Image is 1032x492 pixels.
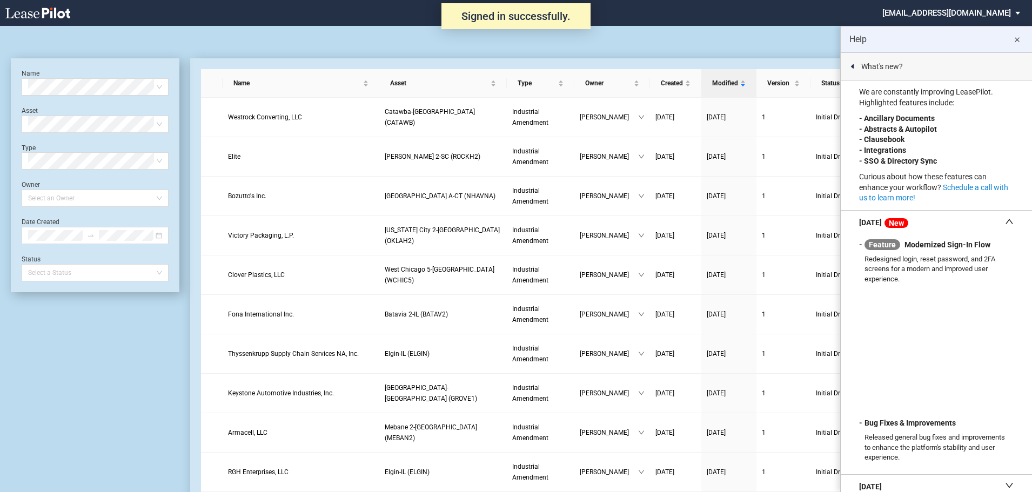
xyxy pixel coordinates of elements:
span: Industrial Amendment [512,147,548,166]
span: RGH Enterprises, LLC [228,468,289,476]
a: 1 [762,348,805,359]
a: [DATE] [655,230,696,241]
span: Armacell, LLC [228,429,267,436]
a: [DATE] [655,388,696,399]
a: Bozutto's Inc. [228,191,374,201]
label: Asset [22,107,38,114]
span: [DATE] [707,468,726,476]
a: [PERSON_NAME] 2-SC (ROCKH2) [385,151,501,162]
a: Industrial Amendment [512,225,569,246]
span: down [638,351,645,357]
span: 1 [762,113,766,121]
span: Westrock Converting, LLC [228,113,302,121]
span: [DATE] [707,113,726,121]
span: 1 [762,311,766,318]
span: [DATE] [655,429,674,436]
span: 1 [762,350,766,358]
a: [DATE] [655,427,696,438]
span: Elite [228,153,240,160]
a: Mebane 2-[GEOGRAPHIC_DATA] (MEBAN2) [385,422,501,443]
a: 1 [762,309,805,320]
span: Rockhill 2-SC (ROCKH2) [385,153,480,160]
span: Initial Draft [816,388,880,399]
a: Batavia 2-IL (BATAV2) [385,309,501,320]
span: Industrial Amendment [512,108,548,126]
span: Bozutto's Inc. [228,192,266,200]
a: 1 [762,388,805,399]
span: Industrial Amendment [512,305,548,323]
span: Initial Draft [816,348,880,359]
span: Industrial Amendment [512,384,548,402]
a: 1 [762,269,805,280]
th: Asset [379,69,507,98]
span: [DATE] [707,311,726,318]
th: Name [223,69,380,98]
span: 1 [762,232,766,239]
a: Catawba-[GEOGRAPHIC_DATA] (CATAWB) [385,106,501,128]
a: 1 [762,151,805,162]
th: Owner [574,69,650,98]
span: [PERSON_NAME] [580,467,638,477]
span: Initial Draft [816,427,880,438]
span: [DATE] [707,192,726,200]
span: Initial Draft [816,269,880,280]
span: [DATE] [707,153,726,160]
a: RGH Enterprises, LLC [228,467,374,477]
a: [DATE] [707,151,751,162]
span: [DATE] [707,350,726,358]
span: Industrial Amendment [512,463,548,481]
span: [DATE] [655,113,674,121]
a: Industrial Amendment [512,304,569,325]
a: [DATE] [655,348,696,359]
span: Oklahoma City 2-OK (OKLAH2) [385,226,500,245]
span: Modified [712,78,738,89]
a: 1 [762,427,805,438]
span: Clover Plastics, LLC [228,271,285,279]
span: swap-right [87,232,95,239]
a: Industrial Amendment [512,185,569,207]
span: down [638,232,645,239]
span: Industrial Amendment [512,187,548,205]
a: Industrial Amendment [512,264,569,286]
a: Victory Packaging, L.P. [228,230,374,241]
a: Industrial Amendment [512,106,569,128]
span: [DATE] [655,389,674,397]
span: West Chicago 5-IL (WCHIC5) [385,266,494,284]
a: Elgin-IL (ELGIN) [385,348,501,359]
a: [DATE] [655,191,696,201]
a: West Chicago 5-[GEOGRAPHIC_DATA] (WCHIC5) [385,264,501,286]
a: Westrock Converting, LLC [228,112,374,123]
a: [DATE] [655,269,696,280]
span: Industrial Amendment [512,226,548,245]
a: [DATE] [707,269,751,280]
span: [DATE] [707,389,726,397]
span: [PERSON_NAME] [580,309,638,320]
span: Initial Draft [816,309,880,320]
a: [DATE] [655,112,696,123]
a: [DATE] [655,309,696,320]
a: [DATE] [707,112,751,123]
th: Version [756,69,810,98]
a: [DATE] [655,151,696,162]
span: [DATE] [707,271,726,279]
span: Industrial Amendment [512,266,548,284]
a: Armacell, LLC [228,427,374,438]
span: down [638,193,645,199]
span: Status [821,78,873,89]
th: Modified [701,69,756,98]
span: 1 [762,192,766,200]
a: [US_STATE] City 2-[GEOGRAPHIC_DATA] (OKLAH2) [385,225,501,246]
span: 1 [762,271,766,279]
div: Signed in successfully. [441,3,591,29]
a: [DATE] [707,348,751,359]
a: Industrial Amendment [512,382,569,404]
a: [DATE] [707,388,751,399]
span: [DATE] [655,468,674,476]
span: Initial Draft [816,151,880,162]
span: Industrial Amendment [512,345,548,363]
span: Version [767,78,792,89]
span: [PERSON_NAME] [580,151,638,162]
span: down [638,429,645,436]
a: Industrial Amendment [512,461,569,483]
span: Initial Draft [816,467,880,477]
